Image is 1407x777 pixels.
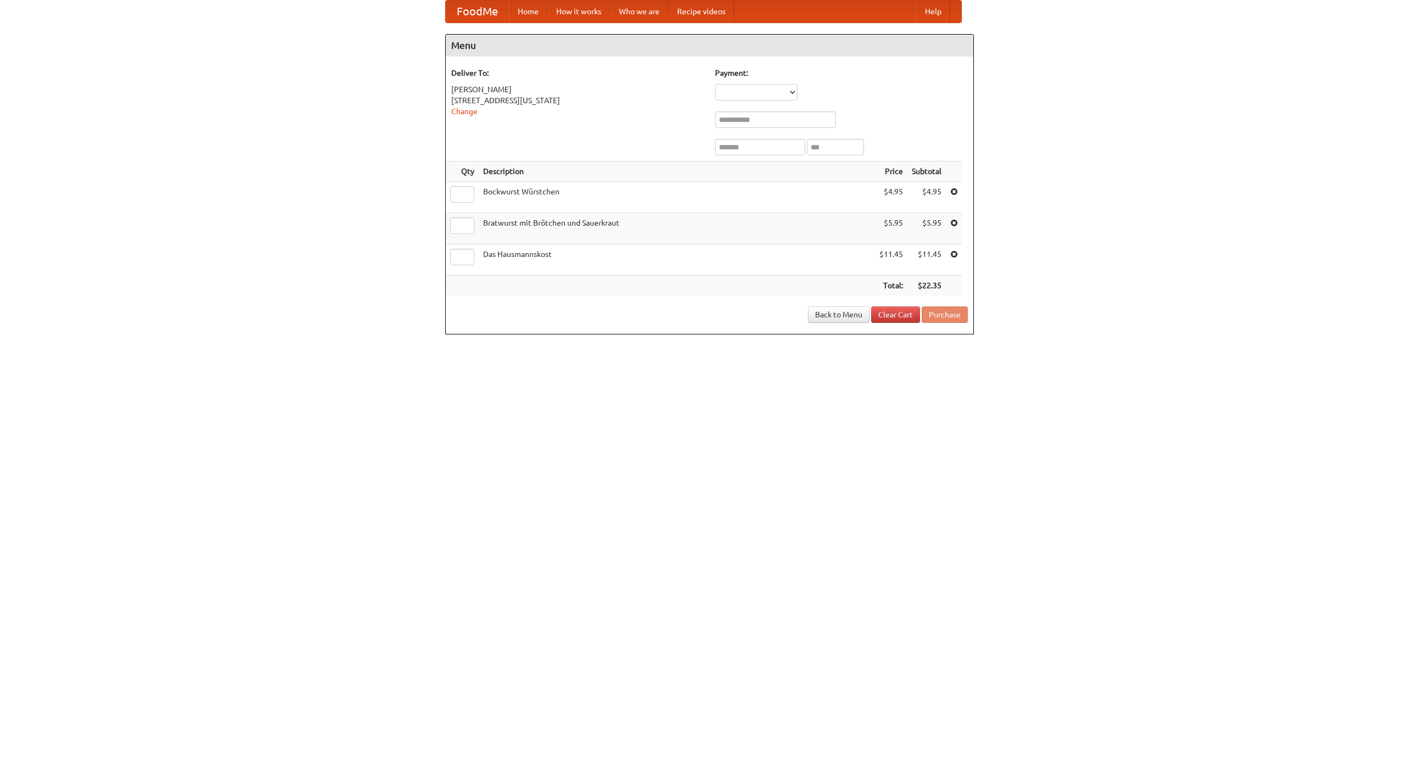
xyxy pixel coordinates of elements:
[922,306,968,323] button: Purchase
[479,161,875,182] th: Description
[808,306,869,323] a: Back to Menu
[446,1,509,23] a: FoodMe
[916,1,950,23] a: Help
[446,35,973,57] h4: Menu
[875,244,907,276] td: $11.45
[509,1,547,23] a: Home
[479,182,875,213] td: Bockwurst Würstchen
[451,68,704,79] h5: Deliver To:
[907,213,946,244] td: $5.95
[907,276,946,296] th: $22.35
[871,306,920,323] a: Clear Cart
[668,1,734,23] a: Recipe videos
[907,182,946,213] td: $4.95
[715,68,968,79] h5: Payment:
[875,213,907,244] td: $5.95
[446,161,479,182] th: Qty
[907,244,946,276] td: $11.45
[451,95,704,106] div: [STREET_ADDRESS][US_STATE]
[875,161,907,182] th: Price
[451,84,704,95] div: [PERSON_NAME]
[479,244,875,276] td: Das Hausmannskost
[547,1,610,23] a: How it works
[479,213,875,244] td: Bratwurst mit Brötchen und Sauerkraut
[907,161,946,182] th: Subtotal
[451,107,478,116] a: Change
[875,182,907,213] td: $4.95
[610,1,668,23] a: Who we are
[875,276,907,296] th: Total:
